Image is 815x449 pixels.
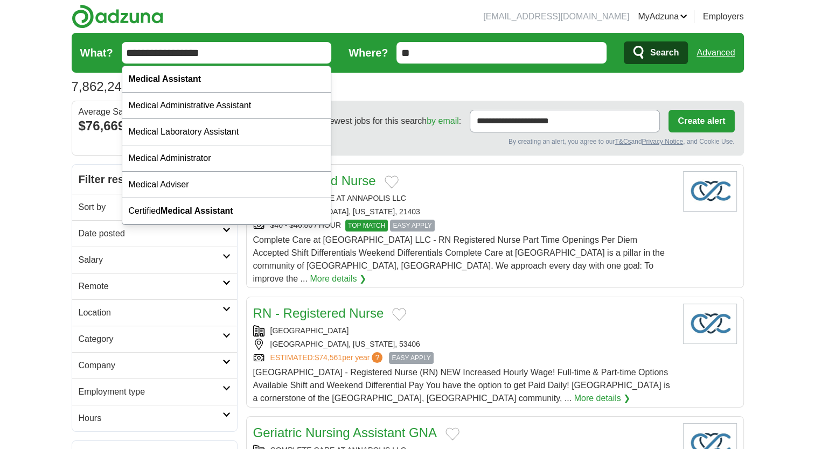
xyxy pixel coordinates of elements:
div: Medical Adviser [122,172,331,198]
a: Location [72,299,237,326]
a: Hours [72,405,237,431]
a: MyAdzuna [638,10,687,23]
a: by email [427,116,459,125]
a: T&Cs [615,138,631,145]
button: Add to favorite jobs [385,176,399,188]
a: Date posted [72,220,237,247]
a: Company [72,352,237,378]
img: Company logo [683,304,737,344]
button: Add to favorite jobs [392,308,406,321]
label: What? [80,45,113,61]
h2: Salary [79,254,222,266]
span: Receive the newest jobs for this search : [277,115,461,128]
strong: Medical Assistant [129,74,201,83]
div: [GEOGRAPHIC_DATA], [US_STATE], 53406 [253,339,674,350]
a: ESTIMATED:$74,561per year? [270,352,385,364]
span: [GEOGRAPHIC_DATA] - Registered Nurse (RN) NEW Increased Hourly Wage! Full-time & Part-time Option... [253,368,670,403]
span: TOP MATCH [345,220,388,231]
h2: Filter results [72,165,237,194]
div: [GEOGRAPHIC_DATA], [US_STATE], 21403 [253,206,674,218]
span: EASY APPLY [389,352,433,364]
div: Medical Administrative Assistant [122,93,331,119]
button: Add to favorite jobs [445,427,459,440]
span: 7,862,240 [72,77,129,96]
h2: Company [79,359,222,372]
h2: Employment type [79,385,222,398]
h2: Sort by [79,201,222,214]
strong: Medical Assistant [161,206,233,215]
button: Create alert [668,110,734,132]
div: Certified [122,198,331,224]
a: More details ❯ [310,272,366,285]
label: Where? [349,45,388,61]
img: Adzuna logo [72,4,163,29]
button: Search [624,41,688,64]
a: RN - Registered Nurse [253,306,384,320]
div: Average Salary [79,108,231,116]
div: $40 - $46.80 / HOUR [253,220,674,231]
a: Advanced [696,42,735,64]
span: ? [372,352,382,363]
h1: Jobs in [GEOGRAPHIC_DATA] [72,79,308,94]
div: By creating an alert, you agree to our and , and Cookie Use. [255,137,735,146]
a: Employment type [72,378,237,405]
a: Category [72,326,237,352]
a: Employers [703,10,744,23]
div: [GEOGRAPHIC_DATA] [253,325,674,336]
a: Salary [72,247,237,273]
a: Privacy Notice [642,138,683,145]
div: Medical Laboratory Assistant [122,119,331,145]
h2: Date posted [79,227,222,240]
a: Geriatric Nursing Assistant GNA [253,425,437,440]
img: Company logo [683,171,737,212]
span: $74,561 [315,353,342,362]
li: [EMAIL_ADDRESS][DOMAIN_NAME] [483,10,629,23]
a: Sort by [72,194,237,220]
h2: Remote [79,280,222,293]
span: Complete Care at [GEOGRAPHIC_DATA] LLC - RN Registered Nurse Part Time Openings Per Diem Accepted... [253,235,665,283]
span: Search [650,42,679,64]
h2: Hours [79,412,222,425]
div: $76,669 [79,116,231,136]
span: EASY APPLY [390,220,434,231]
h2: Location [79,306,222,319]
a: More details ❯ [574,392,631,405]
div: COMPLETE CARE AT ANNAPOLIS LLC [253,193,674,204]
a: Remote [72,273,237,299]
h2: Category [79,333,222,346]
div: Medical Administrator [122,145,331,172]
